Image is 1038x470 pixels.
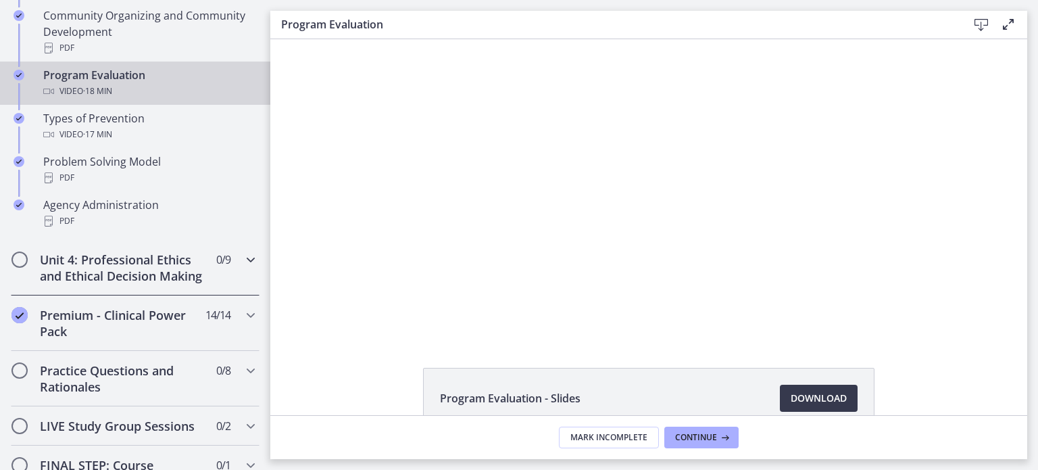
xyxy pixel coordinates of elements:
[40,362,205,395] h2: Practice Questions and Rationales
[43,126,254,143] div: Video
[43,170,254,186] div: PDF
[83,83,112,99] span: · 18 min
[270,39,1027,337] iframe: Video Lesson
[281,16,946,32] h3: Program Evaluation
[11,307,28,323] i: Completed
[83,126,112,143] span: · 17 min
[40,418,205,434] h2: LIVE Study Group Sessions
[440,390,580,406] span: Program Evaluation - Slides
[675,432,717,443] span: Continue
[43,40,254,56] div: PDF
[43,7,254,56] div: Community Organizing and Community Development
[43,213,254,229] div: PDF
[43,67,254,99] div: Program Evaluation
[43,110,254,143] div: Types of Prevention
[780,385,858,412] a: Download
[40,307,205,339] h2: Premium - Clinical Power Pack
[14,199,24,210] i: Completed
[205,307,230,323] span: 14 / 14
[664,427,739,448] button: Continue
[216,252,230,268] span: 0 / 9
[43,154,254,186] div: Problem Solving Model
[14,156,24,167] i: Completed
[43,83,254,99] div: Video
[791,390,847,406] span: Download
[14,10,24,21] i: Completed
[14,113,24,124] i: Completed
[14,70,24,80] i: Completed
[216,362,230,379] span: 0 / 8
[43,197,254,229] div: Agency Administration
[559,427,659,448] button: Mark Incomplete
[216,418,230,434] span: 0 / 2
[570,432,647,443] span: Mark Incomplete
[40,252,205,284] h2: Unit 4: Professional Ethics and Ethical Decision Making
